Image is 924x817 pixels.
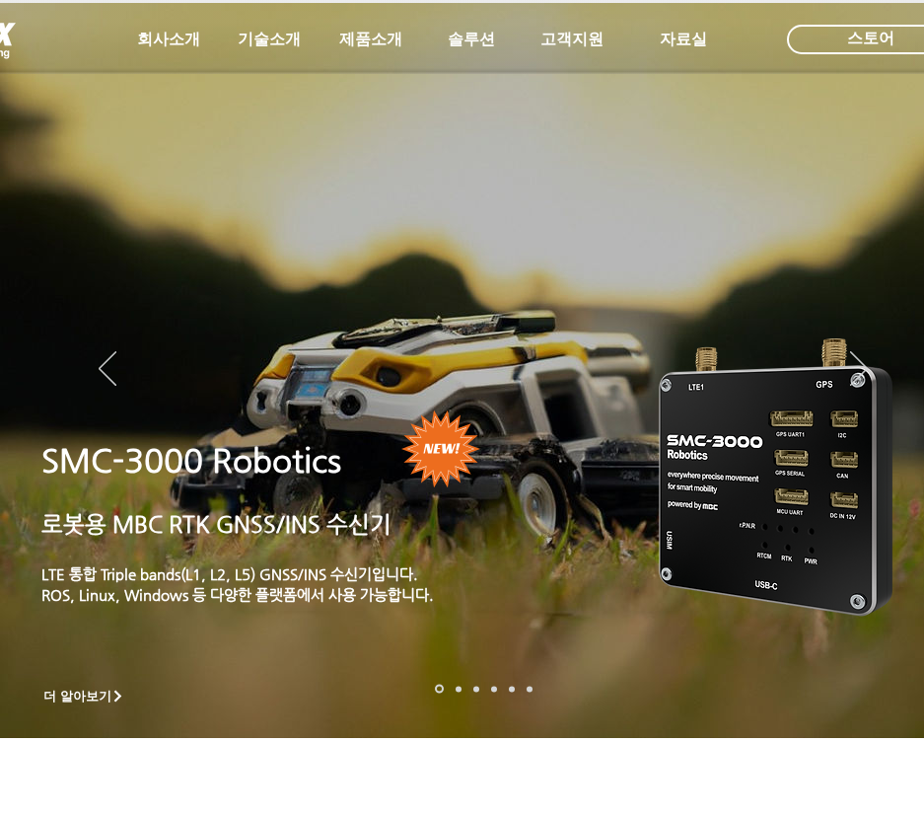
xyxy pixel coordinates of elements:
[41,586,434,603] a: ROS, Linux, Windows 등 다양한 플랫폼에서 사용 가능합니다.
[339,30,402,50] span: 제품소개
[448,30,495,50] span: 솔루션
[99,351,116,389] button: 이전
[473,686,479,692] a: 측량 IoT
[429,685,538,694] nav: 슬라이드
[847,28,894,49] span: 스토어
[137,30,200,50] span: 회사소개
[660,30,707,50] span: 자료실
[119,20,218,59] a: 회사소개
[509,686,515,692] a: 로봇
[422,20,521,59] a: 솔루션
[527,686,533,692] a: 정밀농업
[523,20,621,59] a: 고객지원
[41,565,418,582] a: LTE 통합 Triple bands(L1, L2, L5) GNSS/INS 수신기입니다.
[321,20,420,59] a: 제품소개
[220,20,319,59] a: 기술소개
[41,511,391,537] a: 로봇용 MBC RTK GNSS/INS 수신기
[35,684,133,708] a: 더 알아보기
[41,442,341,480] a: SMC-3000 Robotics
[540,30,604,50] span: 고객지원
[850,351,868,389] button: 다음
[634,20,733,59] a: 자료실
[491,686,497,692] a: 자율주행
[238,30,301,50] span: 기술소개
[456,686,462,692] a: 드론 8 - SMC 2000
[631,309,922,639] img: KakaoTalk_20241224_155801212.png
[435,685,444,694] a: 로봇- SMC 2000
[43,688,111,706] span: 더 알아보기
